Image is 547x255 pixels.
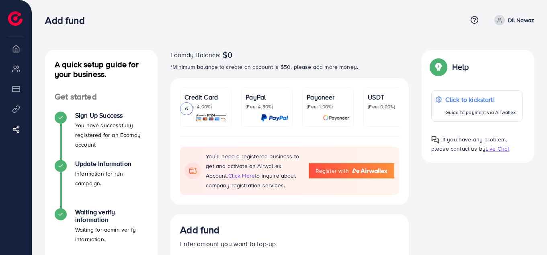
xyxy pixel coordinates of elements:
[195,113,227,122] img: card
[170,50,221,60] span: Ecomdy Balance:
[445,95,516,104] p: Click to kickstart!
[184,92,227,102] p: Credit Card
[170,62,409,72] p: *Minimum balance to create an account is $50, please add more money.
[180,224,219,236] h3: Add fund
[323,113,349,122] img: card
[352,168,387,173] img: logo-airwallex
[508,15,534,25] p: Dil Nawaz
[513,219,541,249] iframe: Chat
[246,92,288,102] p: PayPal
[491,15,534,25] a: Dil Nawaz
[75,160,148,168] h4: Update Information
[307,104,349,110] p: (Fee: 1.00%)
[75,208,148,224] h4: Waiting verify information
[8,11,23,26] img: logo
[223,50,232,60] span: $0
[45,160,158,208] li: Update Information
[431,60,446,74] img: Popup guide
[45,60,158,79] h4: A quick setup guide for your business.
[45,112,158,160] li: Sign Up Success
[431,135,507,153] span: If you have any problem, please contact us by
[228,172,255,180] span: click here
[452,62,469,72] p: Help
[180,239,399,249] p: Enter amount you want to top-up
[246,104,288,110] p: (Fee: 4.50%)
[184,104,227,110] p: (Fee: 4.00%)
[185,163,201,179] img: flag
[45,15,91,26] h3: Add fund
[368,104,410,110] p: (Fee: 0.00%)
[368,92,410,102] p: USDT
[75,225,148,244] p: Waiting for admin verify information.
[315,167,349,175] span: Register with
[75,112,148,119] h4: Sign Up Success
[261,113,288,122] img: card
[75,169,148,188] p: Information for run campaign.
[486,145,509,153] span: Live Chat
[445,108,516,117] p: Guide to payment via Airwallex
[431,136,439,144] img: Popup guide
[75,120,148,149] p: You have successfully registered for an Ecomdy account
[45,92,158,102] h4: Get started
[307,92,349,102] p: Payoneer
[206,151,300,190] p: You’ll need a registered business to get and activate an Airwallex Account. to inquire about comp...
[309,163,394,178] a: Register with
